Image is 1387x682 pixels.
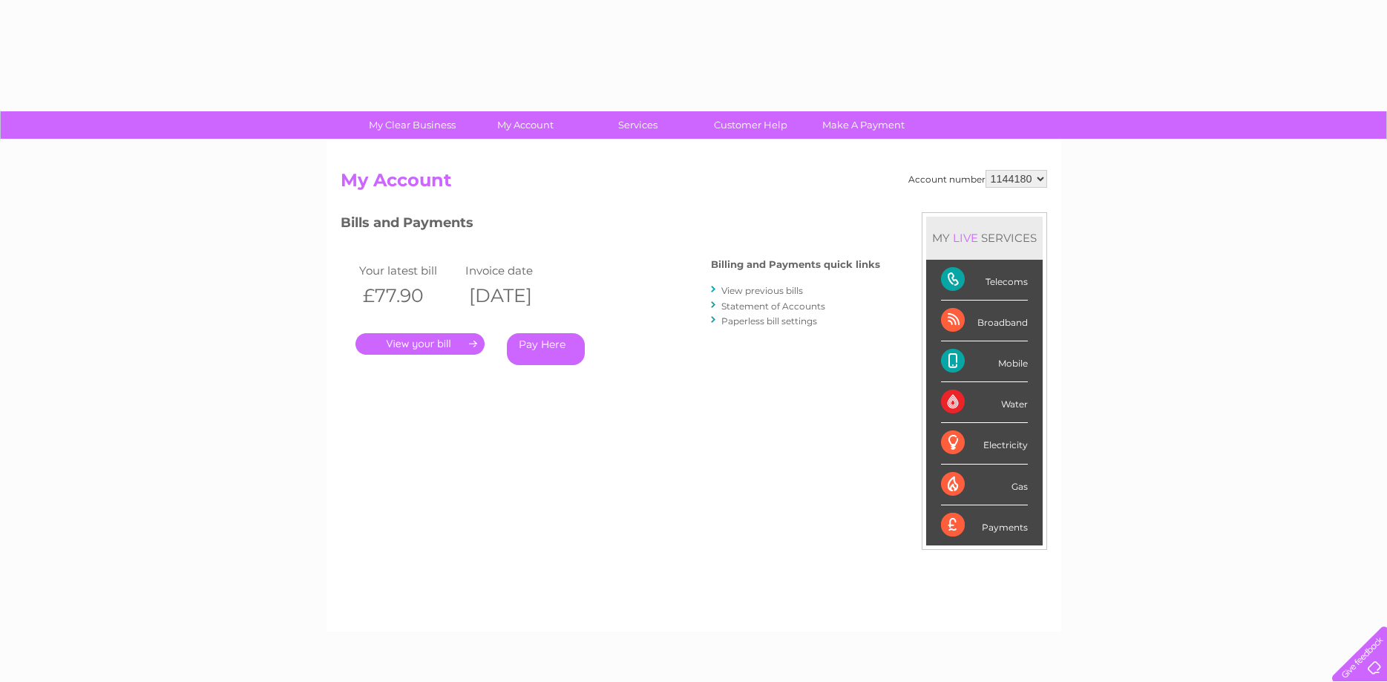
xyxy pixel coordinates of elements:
div: Gas [941,465,1028,505]
a: Paperless bill settings [721,315,817,327]
th: [DATE] [462,281,568,311]
div: MY SERVICES [926,217,1043,259]
div: Electricity [941,423,1028,464]
a: My Clear Business [351,111,473,139]
div: Telecoms [941,260,1028,301]
div: Mobile [941,341,1028,382]
a: . [355,333,485,355]
h4: Billing and Payments quick links [711,259,880,270]
th: £77.90 [355,281,462,311]
a: Customer Help [689,111,812,139]
div: LIVE [950,231,981,245]
a: My Account [464,111,586,139]
a: Make A Payment [802,111,925,139]
h2: My Account [341,170,1047,198]
td: Invoice date [462,260,568,281]
div: Water [941,382,1028,423]
a: Pay Here [507,333,585,365]
a: Services [577,111,699,139]
td: Your latest bill [355,260,462,281]
a: Statement of Accounts [721,301,825,312]
div: Payments [941,505,1028,545]
div: Broadband [941,301,1028,341]
a: View previous bills [721,285,803,296]
h3: Bills and Payments [341,212,880,238]
div: Account number [908,170,1047,188]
